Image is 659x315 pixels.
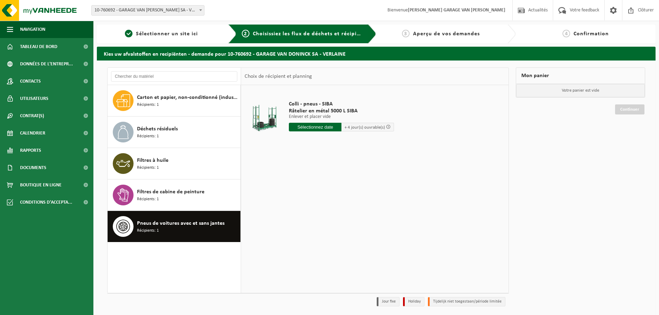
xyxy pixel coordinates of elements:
span: Récipients: 1 [137,165,159,171]
p: Votre panier est vide [516,84,645,97]
span: Contrat(s) [20,107,44,124]
span: Conditions d'accepta... [20,194,72,211]
span: Documents [20,159,46,176]
span: Sélectionner un site ici [136,31,198,37]
span: Contacts [20,73,41,90]
div: Choix de récipient et planning [241,68,315,85]
span: 10-760692 - GARAGE VAN DONINCK SA - VERLAINE [92,6,204,15]
li: Tijdelijk niet toegestaan/période limitée [428,297,505,306]
a: Continuer [615,104,644,114]
button: Filtres à huile Récipients: 1 [108,148,241,179]
span: 3 [402,30,410,37]
span: Filtres à huile [137,156,168,165]
a: 1Sélectionner un site ici [100,30,223,38]
p: Enlever et placer vide [289,114,394,119]
li: Jour fixe [377,297,400,306]
span: Râtelier en métal 5000 L SIBA [289,108,394,114]
input: Sélectionnez date [289,123,341,131]
span: 1 [125,30,132,37]
span: + 4 jour(s) ouvrable(s) [345,125,385,130]
span: Rapports [20,142,41,159]
div: Mon panier [516,67,645,84]
strong: [PERSON_NAME] GARAGE VAN [PERSON_NAME] [408,8,505,13]
span: Navigation [20,21,45,38]
span: Données de l'entrepr... [20,55,73,73]
span: Déchets résiduels [137,125,178,133]
span: Colli - pneus - SIBA [289,101,394,108]
span: 2 [242,30,249,37]
span: Récipients: 1 [137,133,159,140]
span: Récipients: 1 [137,228,159,234]
span: Confirmation [574,31,609,37]
span: 10-760692 - GARAGE VAN DONINCK SA - VERLAINE [91,5,204,16]
span: Récipients: 1 [137,102,159,108]
span: Filtres de cabine de peinture [137,188,204,196]
span: Calendrier [20,124,45,142]
span: Aperçu de vos demandes [413,31,480,37]
span: Récipients: 1 [137,196,159,203]
span: Pneus de voitures avec et sans jantes [137,219,225,228]
span: Tableau de bord [20,38,57,55]
li: Holiday [403,297,424,306]
span: 4 [562,30,570,37]
input: Chercher du matériel [111,71,237,82]
span: Choisissiez les flux de déchets et récipients [253,31,368,37]
span: Boutique en ligne [20,176,62,194]
span: Carton et papier, non-conditionné (industriel) [137,93,239,102]
button: Carton et papier, non-conditionné (industriel) Récipients: 1 [108,85,241,117]
span: Utilisateurs [20,90,48,107]
button: Déchets résiduels Récipients: 1 [108,117,241,148]
h2: Kies uw afvalstoffen en recipiënten - demande pour 10-760692 - GARAGE VAN DONINCK SA - VERLAINE [97,47,656,60]
button: Filtres de cabine de peinture Récipients: 1 [108,179,241,211]
button: Pneus de voitures avec et sans jantes Récipients: 1 [108,211,241,242]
